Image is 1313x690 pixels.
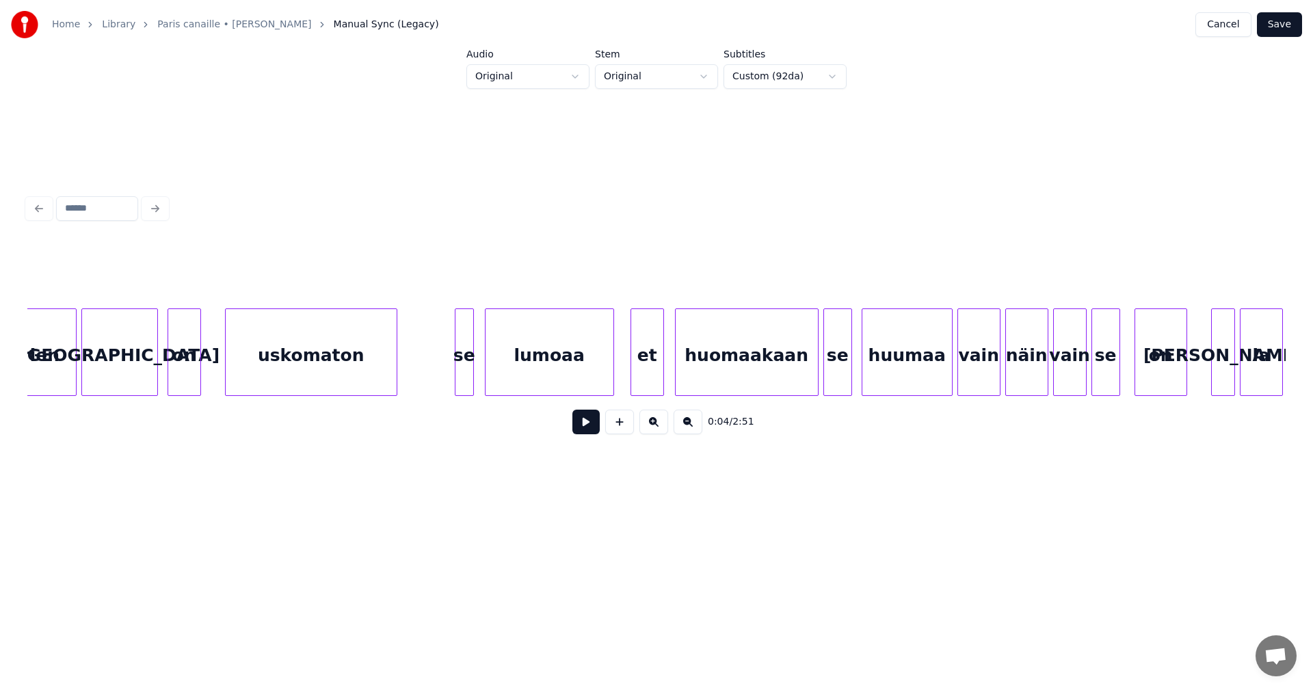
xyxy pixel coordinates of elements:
a: Library [102,18,135,31]
button: Save [1257,12,1302,37]
nav: breadcrumb [52,18,439,31]
div: / [708,415,741,429]
label: Audio [466,49,589,59]
button: Cancel [1195,12,1251,37]
span: 2:51 [732,415,754,429]
label: Subtitles [724,49,847,59]
a: Home [52,18,80,31]
img: youka [11,11,38,38]
label: Stem [595,49,718,59]
span: 0:04 [708,415,729,429]
span: Manual Sync (Legacy) [334,18,439,31]
div: Avoin keskustelu [1256,635,1297,676]
a: Paris canaille • [PERSON_NAME] [157,18,311,31]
